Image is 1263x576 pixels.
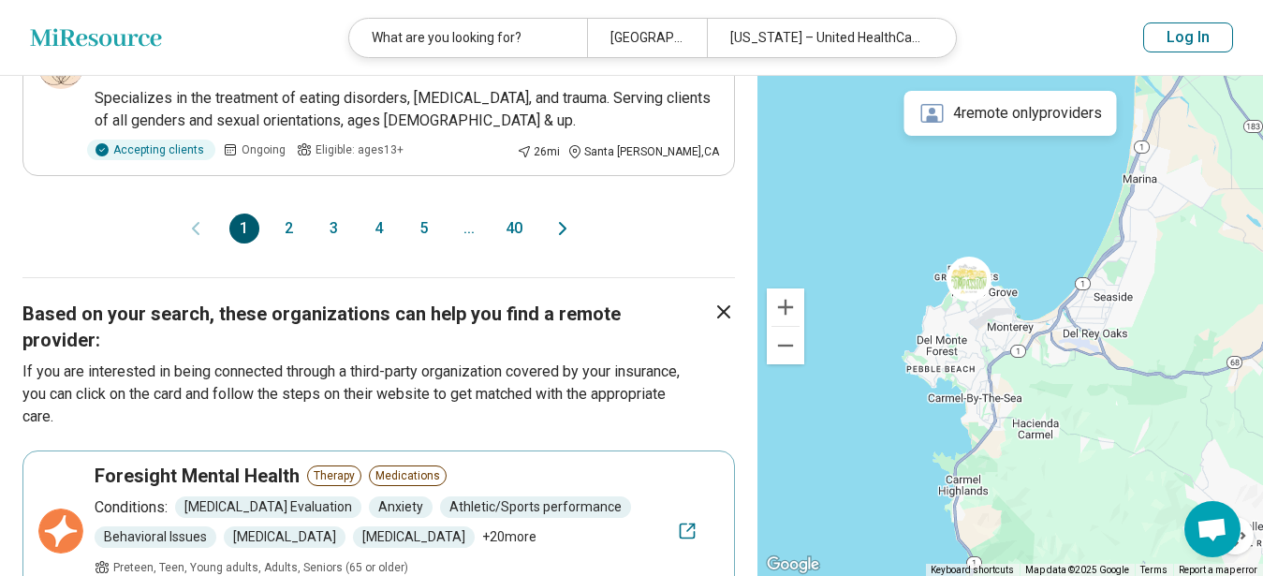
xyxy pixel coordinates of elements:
button: Next page [551,214,574,244]
span: Therapy [307,465,361,486]
button: 4 [364,214,394,244]
a: Report a map error [1179,565,1257,575]
button: 2 [274,214,304,244]
p: Conditions: [95,496,168,519]
button: 3 [319,214,349,244]
span: + 20 more [482,527,536,547]
span: Medications [369,465,447,486]
p: Specializes ​in the treatment of eating disorders, [MEDICAL_DATA], and trauma. Serving clients of... [95,87,719,132]
button: 40 [499,214,529,244]
a: Terms (opens in new tab) [1140,565,1168,575]
div: What are you looking for? [349,19,587,57]
span: Athletic/Sports performance [440,496,631,518]
div: Open chat [1184,501,1241,557]
span: [MEDICAL_DATA] Evaluation [175,496,361,518]
div: [GEOGRAPHIC_DATA], [GEOGRAPHIC_DATA] [587,19,706,57]
button: Zoom in [767,288,804,326]
button: Previous page [184,214,207,244]
div: Accepting clients [87,140,215,160]
span: [MEDICAL_DATA] [353,526,475,548]
span: [MEDICAL_DATA] [224,526,345,548]
div: 4 remote only providers [904,91,1117,136]
div: Santa [PERSON_NAME] , CA [567,143,719,160]
button: 1 [229,214,259,244]
div: 26 mi [517,143,560,160]
button: Log In [1143,22,1233,52]
span: ... [454,214,484,244]
span: Behavioral Issues [95,526,216,548]
button: 5 [409,214,439,244]
span: Anxiety [369,496,433,518]
span: Preteen, Teen, Young adults, Adults, Seniors (65 or older) [113,559,408,576]
span: Map data ©2025 Google [1025,565,1129,575]
span: Eligible: ages 13+ [316,141,404,158]
button: Zoom out [767,327,804,364]
h3: Foresight Mental Health [95,463,300,489]
div: [US_STATE] – United HealthCare [707,19,945,57]
span: Ongoing [242,141,286,158]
